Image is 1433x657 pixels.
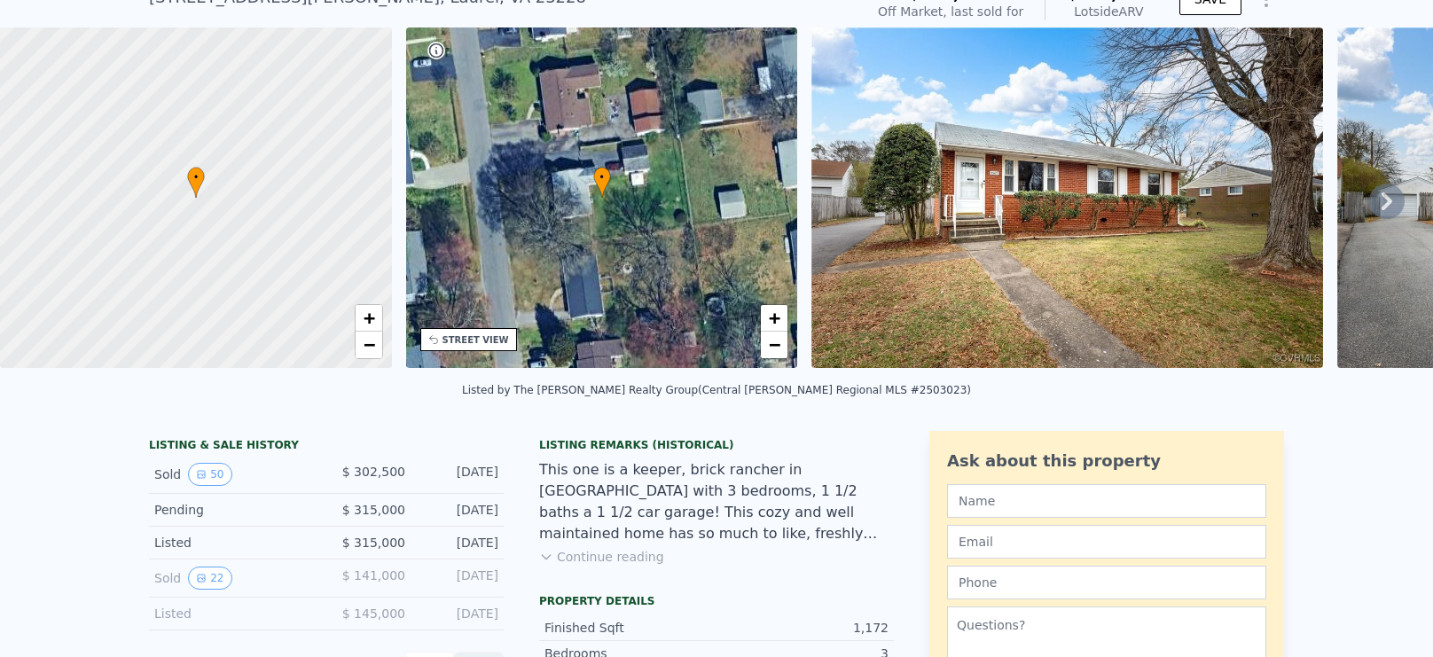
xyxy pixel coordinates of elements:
div: Lotside ARV [1067,3,1151,20]
div: 1,172 [716,619,889,637]
a: Zoom in [356,305,382,332]
div: Listed [154,534,312,551]
span: $ 145,000 [342,606,405,621]
div: [DATE] [419,567,498,590]
div: [DATE] [419,501,498,519]
img: Sale: 116997005 Parcel: 99175791 [811,27,1323,368]
div: Pending [154,501,312,519]
input: Email [947,525,1266,559]
div: Sold [154,567,312,590]
a: Zoom out [356,332,382,358]
div: Finished Sqft [544,619,716,637]
div: [DATE] [419,605,498,622]
span: • [187,169,205,185]
div: LISTING & SALE HISTORY [149,438,504,456]
span: − [769,333,780,356]
span: • [593,169,611,185]
div: [DATE] [419,534,498,551]
input: Name [947,484,1266,518]
a: Zoom in [761,305,787,332]
div: [DATE] [419,463,498,486]
div: Listed [154,605,312,622]
div: Sold [154,463,312,486]
div: Off Market, last sold for [878,3,1023,20]
div: Ask about this property [947,449,1266,473]
div: • [187,167,205,198]
button: View historical data [188,567,231,590]
span: − [363,333,374,356]
input: Phone [947,566,1266,599]
span: $ 315,000 [342,503,405,517]
button: View historical data [188,463,231,486]
div: Property details [539,594,894,608]
a: Zoom out [761,332,787,358]
span: + [769,307,780,329]
div: • [593,167,611,198]
div: Listed by The [PERSON_NAME] Realty Group (Central [PERSON_NAME] Regional MLS #2503023) [462,384,971,396]
span: $ 141,000 [342,568,405,583]
span: + [363,307,374,329]
div: Listing Remarks (Historical) [539,438,894,452]
button: Continue reading [539,548,664,566]
div: STREET VIEW [442,333,509,347]
div: This one is a keeper, brick rancher in [GEOGRAPHIC_DATA] with 3 bedrooms, 1 1/2 baths a 1 1/2 car... [539,459,894,544]
span: $ 315,000 [342,536,405,550]
span: $ 302,500 [342,465,405,479]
